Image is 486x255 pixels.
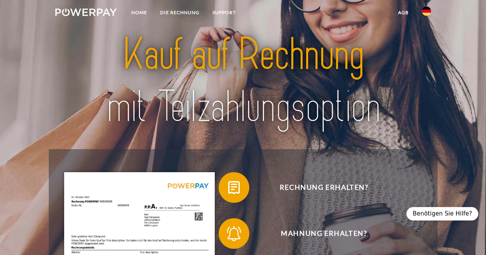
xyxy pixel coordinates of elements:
[219,172,418,203] button: Rechnung erhalten?
[406,207,478,220] div: Benötigen Sie Hilfe?
[154,6,206,20] a: DIE RECHNUNG
[230,218,418,249] span: Mahnung erhalten?
[219,218,418,249] button: Mahnung erhalten?
[230,172,418,203] span: Rechnung erhalten?
[391,6,415,20] a: agb
[125,6,154,20] a: Home
[206,6,242,20] a: SUPPORT
[55,8,117,16] img: logo-powerpay-white.svg
[74,26,413,136] img: title-powerpay_de.svg
[224,224,244,243] img: qb_bell.svg
[422,7,431,16] img: de
[224,178,244,197] img: qb_bill.svg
